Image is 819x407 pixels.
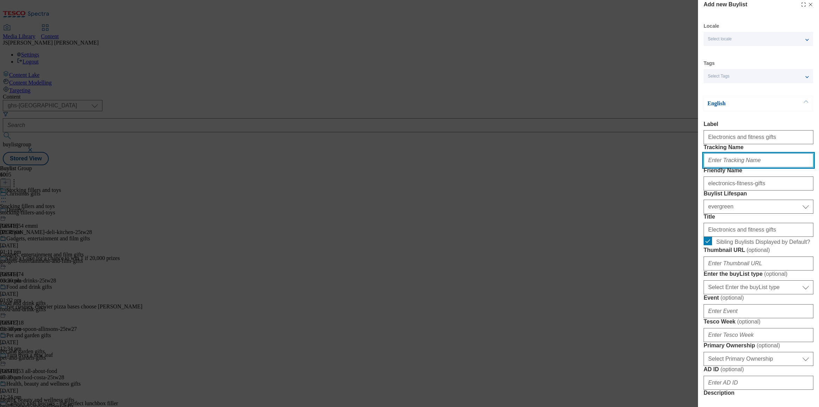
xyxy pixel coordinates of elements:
[704,214,813,220] label: Title
[704,318,813,325] label: Tesco Week
[746,247,770,253] span: ( optional )
[757,342,780,348] span: ( optional )
[704,390,813,396] label: Description
[704,247,813,254] label: Thumbnail URL
[704,32,813,46] button: Select locale
[704,121,813,127] label: Label
[704,304,813,318] input: Enter Event
[704,0,747,9] h4: Add new Buylist
[704,271,813,278] label: Enter the buyList type
[704,176,813,191] input: Enter Friendly Name
[720,366,744,372] span: ( optional )
[708,36,732,42] span: Select locale
[704,24,719,28] label: Locale
[704,256,813,271] input: Enter Thumbnail URL
[704,69,813,83] button: Select Tags
[704,342,813,349] label: Primary Ownership
[708,74,730,79] span: Select Tags
[704,144,813,151] label: Tracking Name
[704,294,813,301] label: Event
[704,366,813,373] label: AD ID
[764,271,787,277] span: ( optional )
[707,100,781,107] p: English
[704,328,813,342] input: Enter Tesco Week
[704,167,813,174] label: Friendly Name
[720,295,744,301] span: ( optional )
[704,223,813,237] input: Enter Title
[704,376,813,390] input: Enter AD ID
[704,61,715,65] label: Tags
[704,191,813,197] label: Buylist Lifespan
[704,130,813,144] input: Enter Label
[737,319,760,325] span: ( optional )
[704,153,813,167] input: Enter Tracking Name
[716,239,810,245] span: Sibling Buylists Displayed by Default?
